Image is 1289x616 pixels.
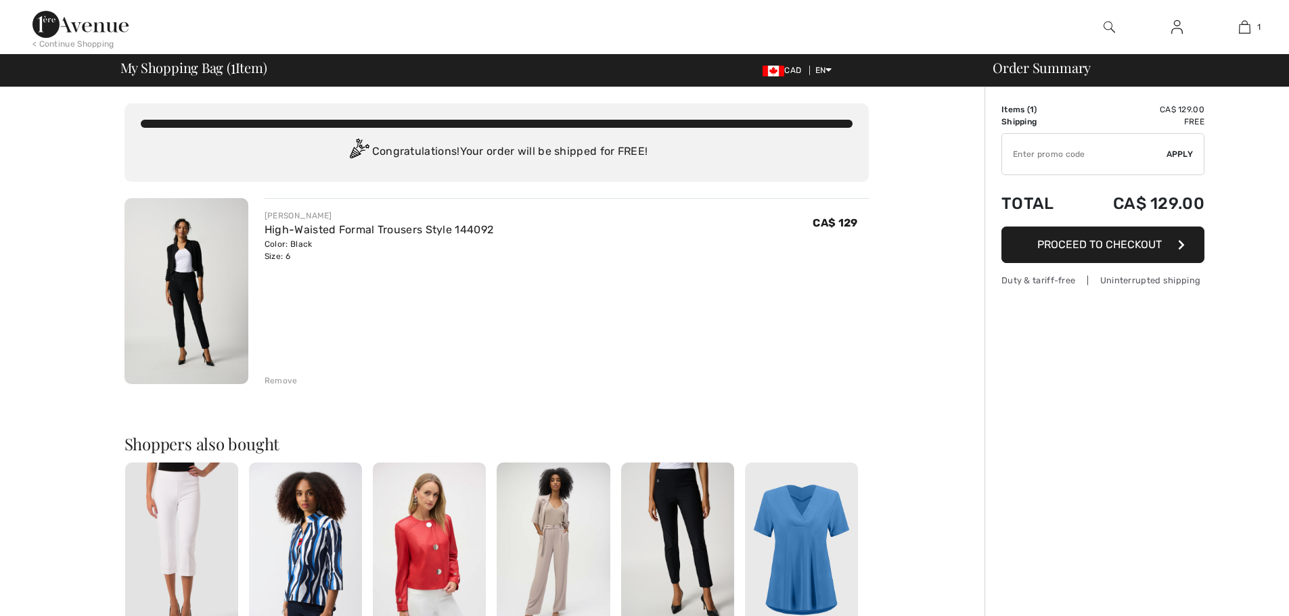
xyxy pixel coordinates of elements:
[1239,19,1250,35] img: My Bag
[125,198,248,384] img: High-Waisted Formal Trousers Style 144092
[1104,19,1115,35] img: search the website
[32,38,114,50] div: < Continue Shopping
[1075,103,1204,116] td: CA$ 129.00
[1002,134,1167,174] input: Promo code
[813,216,857,229] span: CA$ 129
[1171,19,1183,35] img: My Info
[1257,21,1261,33] span: 1
[1075,181,1204,227] td: CA$ 129.00
[976,61,1281,74] div: Order Summary
[1211,19,1277,35] a: 1
[1075,116,1204,128] td: Free
[231,57,235,75] span: 1
[1037,238,1162,251] span: Proceed to Checkout
[141,139,853,166] div: Congratulations! Your order will be shipped for FREE!
[1030,105,1034,114] span: 1
[763,66,807,75] span: CAD
[1001,227,1204,263] button: Proceed to Checkout
[265,223,493,236] a: High-Waisted Formal Trousers Style 144092
[345,139,372,166] img: Congratulation2.svg
[120,61,267,74] span: My Shopping Bag ( Item)
[815,66,832,75] span: EN
[125,435,869,452] h2: Shoppers also bought
[1160,19,1194,36] a: Sign In
[1001,103,1075,116] td: Items ( )
[1001,116,1075,128] td: Shipping
[265,238,493,262] div: Color: Black Size: 6
[265,210,493,222] div: [PERSON_NAME]
[763,66,784,76] img: Canadian Dollar
[265,375,298,387] div: Remove
[1001,181,1075,227] td: Total
[1167,148,1194,160] span: Apply
[32,11,129,38] img: 1ère Avenue
[1001,274,1204,287] div: Duty & tariff-free | Uninterrupted shipping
